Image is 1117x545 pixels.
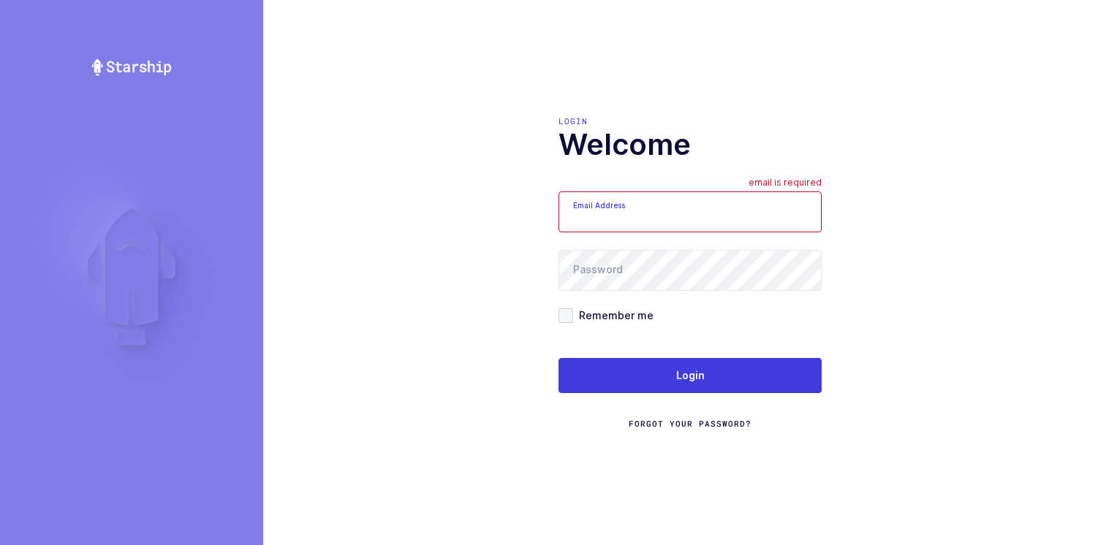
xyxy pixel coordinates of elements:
[676,368,705,383] span: Login
[91,58,173,76] img: Starship
[573,308,654,322] span: Remember me
[558,115,822,127] div: Login
[558,250,822,291] input: Password
[558,127,822,162] h1: Welcome
[749,177,822,191] div: email is required
[558,191,822,232] input: Email Address
[629,418,751,430] a: Forgot Your Password?
[558,358,822,393] button: Login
